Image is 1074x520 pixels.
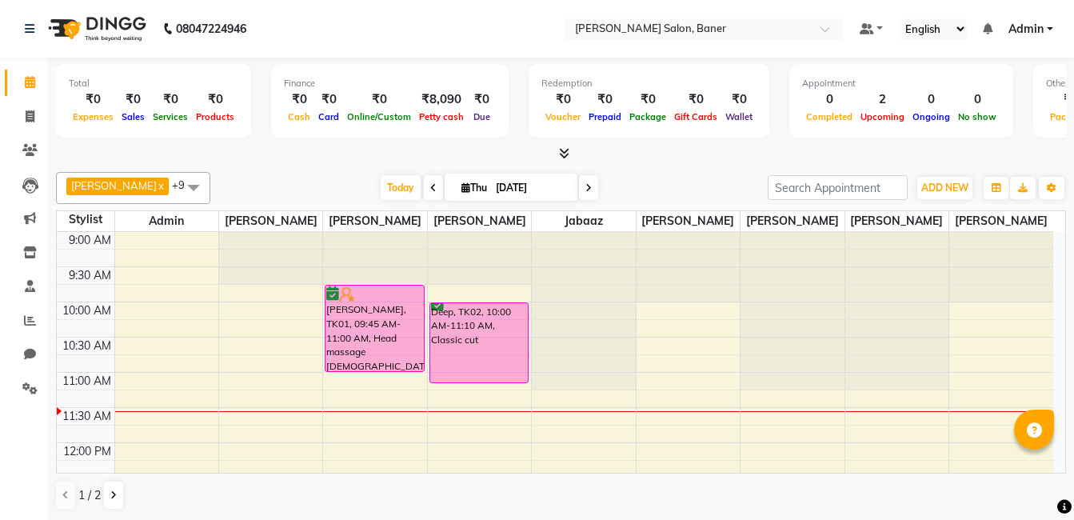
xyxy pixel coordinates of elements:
[856,111,908,122] span: Upcoming
[192,111,238,122] span: Products
[118,111,149,122] span: Sales
[1008,21,1044,38] span: Admin
[768,175,908,200] input: Search Appointment
[176,6,246,51] b: 08047224946
[625,111,670,122] span: Package
[57,211,114,228] div: Stylist
[625,90,670,109] div: ₹0
[428,211,531,231] span: [PERSON_NAME]
[66,267,114,284] div: 9:30 AM
[468,90,496,109] div: ₹0
[118,90,149,109] div: ₹0
[802,77,1000,90] div: Appointment
[721,90,757,109] div: ₹0
[541,111,585,122] span: Voucher
[949,211,1053,231] span: [PERSON_NAME]
[721,111,757,122] span: Wallet
[954,111,1000,122] span: No show
[284,77,496,90] div: Finance
[457,182,491,194] span: Thu
[802,111,856,122] span: Completed
[325,286,423,371] div: [PERSON_NAME], TK01, 09:45 AM-11:00 AM, Head massage [DEMOGRAPHIC_DATA] 20 Min
[670,90,721,109] div: ₹0
[954,90,1000,109] div: 0
[670,111,721,122] span: Gift Cards
[41,6,150,51] img: logo
[741,211,844,231] span: [PERSON_NAME]
[585,90,625,109] div: ₹0
[845,211,948,231] span: [PERSON_NAME]
[60,443,114,460] div: 12:00 PM
[802,90,856,109] div: 0
[78,487,101,504] span: 1 / 2
[917,177,972,199] button: ADD NEW
[921,182,968,194] span: ADD NEW
[908,111,954,122] span: Ongoing
[69,77,238,90] div: Total
[908,90,954,109] div: 0
[71,179,157,192] span: [PERSON_NAME]
[69,90,118,109] div: ₹0
[856,90,908,109] div: 2
[59,338,114,354] div: 10:30 AM
[532,211,635,231] span: Jabaaz
[415,90,468,109] div: ₹8,090
[637,211,740,231] span: [PERSON_NAME]
[541,77,757,90] div: Redemption
[430,303,528,382] div: Deep, TK02, 10:00 AM-11:10 AM, Classic cut
[314,90,343,109] div: ₹0
[192,90,238,109] div: ₹0
[585,111,625,122] span: Prepaid
[284,90,314,109] div: ₹0
[219,211,322,231] span: [PERSON_NAME]
[115,211,218,231] span: Admin
[284,111,314,122] span: Cash
[59,302,114,319] div: 10:00 AM
[415,111,468,122] span: Petty cash
[59,373,114,390] div: 11:00 AM
[149,111,192,122] span: Services
[59,408,114,425] div: 11:30 AM
[149,90,192,109] div: ₹0
[491,176,571,200] input: 2025-09-04
[541,90,585,109] div: ₹0
[343,111,415,122] span: Online/Custom
[314,111,343,122] span: Card
[69,111,118,122] span: Expenses
[157,179,164,192] a: x
[172,178,197,191] span: +9
[66,232,114,249] div: 9:00 AM
[381,175,421,200] span: Today
[343,90,415,109] div: ₹0
[323,211,426,231] span: [PERSON_NAME]
[469,111,494,122] span: Due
